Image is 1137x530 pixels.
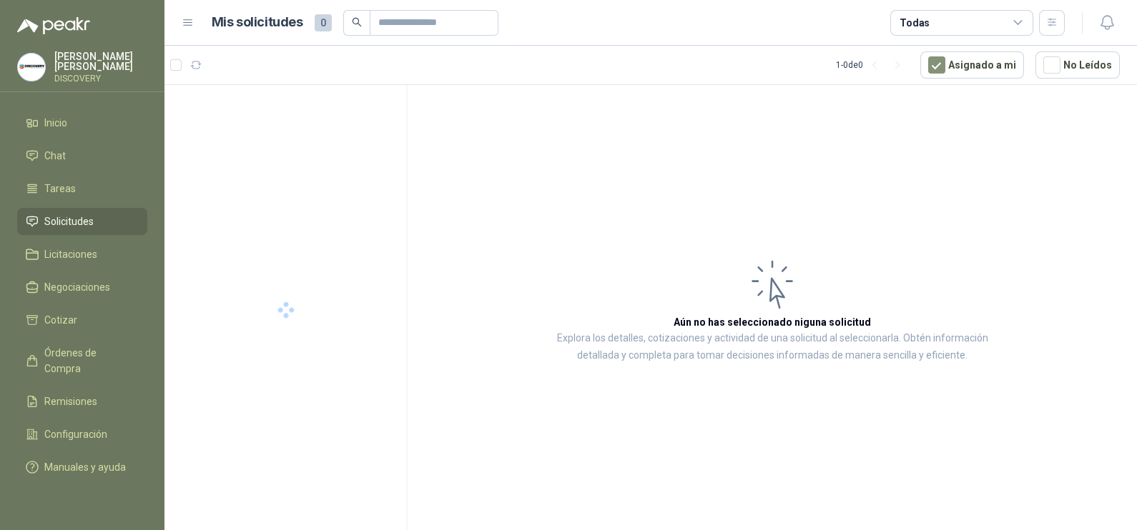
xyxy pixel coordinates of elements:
[44,279,110,295] span: Negociaciones
[17,454,147,481] a: Manuales y ayuda
[17,339,147,382] a: Órdenes de Compra
[17,17,90,34] img: Logo peakr
[54,74,147,83] p: DISCOVERY
[315,14,332,31] span: 0
[44,426,107,442] span: Configuración
[17,388,147,415] a: Remisiones
[920,51,1024,79] button: Asignado a mi
[17,421,147,448] a: Configuración
[352,17,362,27] span: search
[17,175,147,202] a: Tareas
[44,181,76,196] span: Tareas
[17,208,147,235] a: Solicitudes
[44,345,134,376] span: Órdenes de Compra
[44,312,77,328] span: Cotizar
[212,12,303,33] h1: Mis solicitudes
[551,330,994,364] p: Explora los detalles, cotizaciones y actividad de una solicitud al seleccionarla. Obtén informaci...
[44,115,67,131] span: Inicio
[44,148,66,164] span: Chat
[44,394,97,409] span: Remisiones
[44,214,94,229] span: Solicitudes
[54,51,147,71] p: [PERSON_NAME] [PERSON_NAME]
[836,54,909,76] div: 1 - 0 de 0
[17,274,147,301] a: Negociaciones
[17,109,147,136] a: Inicio
[1035,51,1120,79] button: No Leídos
[900,15,930,31] div: Todas
[17,142,147,169] a: Chat
[44,459,126,475] span: Manuales y ayuda
[18,54,45,81] img: Company Logo
[17,241,147,268] a: Licitaciones
[674,314,871,330] h3: Aún no has seleccionado niguna solicitud
[44,246,97,262] span: Licitaciones
[17,306,147,334] a: Cotizar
